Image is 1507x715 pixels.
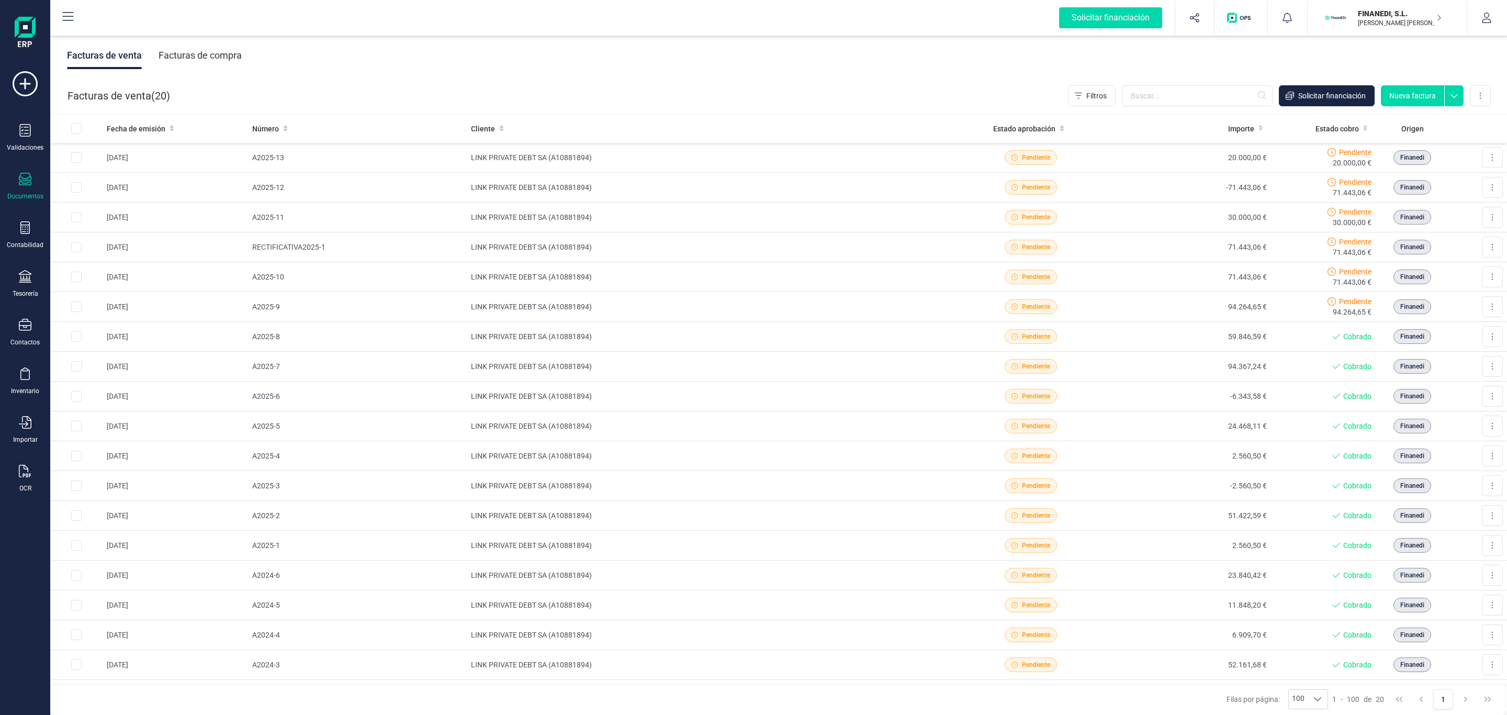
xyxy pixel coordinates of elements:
[1111,650,1271,680] td: 52.161,68 €
[1339,237,1371,247] span: Pendiente
[1111,531,1271,561] td: 2.560,50 €
[248,561,467,590] td: A2024-6
[1347,694,1359,705] span: 100
[1333,158,1371,168] span: 20.000,00 €
[1059,7,1162,28] div: Solicitar financiación
[159,42,242,69] div: Facturas de compra
[248,292,467,322] td: A2025-9
[1022,600,1050,610] span: Pendiente
[1022,332,1050,341] span: Pendiente
[13,289,38,298] div: Tesorería
[103,531,248,561] td: [DATE]
[1022,421,1050,431] span: Pendiente
[1339,207,1371,217] span: Pendiente
[1111,620,1271,650] td: 6.909,70 €
[1400,392,1424,401] span: Finanedi
[1339,266,1371,277] span: Pendiente
[71,242,82,252] div: Row Selected f948c42b-dc2a-4df4-bb41-071934d57753
[1022,302,1050,311] span: Pendiente
[1227,689,1328,709] div: Filas por página:
[1333,217,1371,228] span: 30.000,00 €
[1122,85,1273,106] input: Buscar...
[1343,421,1371,431] span: Cobrado
[1343,361,1371,372] span: Cobrado
[467,650,951,680] td: LINK PRIVATE DEBT SA (A10881894)
[1343,391,1371,401] span: Cobrado
[1221,1,1261,35] button: Logo de OPS
[248,531,467,561] td: A2025-1
[1400,302,1424,311] span: Finanedi
[1228,124,1254,134] span: Importe
[107,124,165,134] span: Fecha de emisión
[1400,242,1424,252] span: Finanedi
[1339,296,1371,307] span: Pendiente
[71,421,82,431] div: Row Selected 86f12270-e543-4524-a5dc-362f844ee7bd
[1400,630,1424,640] span: Finanedi
[467,471,951,501] td: LINK PRIVATE DEBT SA (A10881894)
[1381,85,1444,106] button: Nueva factura
[1111,143,1271,173] td: 20.000,00 €
[1320,1,1454,35] button: FIFINANEDI, S.L.[PERSON_NAME] [PERSON_NAME]
[1111,173,1271,203] td: -71.443,06 €
[248,203,467,232] td: A2025-11
[467,411,951,441] td: LINK PRIVATE DEBT SA (A10881894)
[1111,561,1271,590] td: 23.840,42 €
[1333,277,1371,287] span: 71.443,06 €
[103,411,248,441] td: [DATE]
[103,561,248,590] td: [DATE]
[1047,1,1175,35] button: Solicitar financiación
[67,42,142,69] div: Facturas de venta
[1111,232,1271,262] td: 71.443,06 €
[71,124,82,134] div: All items unselected
[1339,177,1371,187] span: Pendiente
[1343,570,1371,580] span: Cobrado
[1068,85,1116,106] button: Filtros
[1111,441,1271,471] td: 2.560,50 €
[1358,19,1442,27] p: [PERSON_NAME] [PERSON_NAME]
[1111,352,1271,382] td: 94.367,24 €
[1022,541,1050,550] span: Pendiente
[248,441,467,471] td: A2025-4
[1400,571,1424,580] span: Finanedi
[1324,6,1347,29] img: FI
[103,590,248,620] td: [DATE]
[1111,262,1271,292] td: 71.443,06 €
[7,241,43,249] div: Contabilidad
[71,630,82,640] div: Row Selected 4b85e625-db5e-42ff-93ea-bfdfdd1a4138
[1400,511,1424,520] span: Finanedi
[1343,600,1371,610] span: Cobrado
[467,620,951,650] td: LINK PRIVATE DEBT SA (A10881894)
[248,143,467,173] td: A2025-13
[1400,272,1424,282] span: Finanedi
[1456,689,1476,709] button: Next Page
[248,471,467,501] td: A2025-3
[1022,272,1050,282] span: Pendiente
[103,232,248,262] td: [DATE]
[71,391,82,401] div: Row Selected 3550f7df-ae43-41af-b624-53651b13355e
[71,361,82,372] div: Row Selected f5113622-9239-413c-bf00-72cf8bf60852
[103,262,248,292] td: [DATE]
[1022,153,1050,162] span: Pendiente
[103,650,248,680] td: [DATE]
[1400,332,1424,341] span: Finanedi
[1022,213,1050,222] span: Pendiente
[1111,203,1271,232] td: 30.000,00 €
[1022,392,1050,401] span: Pendiente
[1111,590,1271,620] td: 11.848,20 €
[467,262,951,292] td: LINK PRIVATE DEBT SA (A10881894)
[1400,183,1424,192] span: Finanedi
[248,501,467,531] td: A2025-2
[71,481,82,491] div: Row Selected 2166f7c7-5b44-413f-99cb-8995035137d8
[1111,292,1271,322] td: 94.264,65 €
[1022,362,1050,371] span: Pendiente
[71,152,82,163] div: Row Selected c0959c0a-a906-4d2c-9979-b01528d455e8
[471,124,495,134] span: Cliente
[71,182,82,193] div: Row Selected 1497cca4-0830-4410-94bc-ed64748248f6
[248,411,467,441] td: A2025-5
[1333,187,1371,198] span: 71.443,06 €
[1333,247,1371,258] span: 71.443,06 €
[71,331,82,342] div: Row Selected 4d9a4e91-2af8-496b-a67c-0062f7f6843e
[1298,91,1366,101] span: Solicitar financiación
[7,192,43,200] div: Documentos
[1111,501,1271,531] td: 51.422,59 €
